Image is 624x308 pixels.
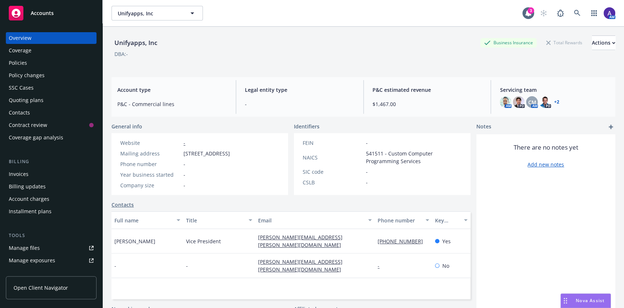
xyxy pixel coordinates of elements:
div: Mailing address [120,150,181,157]
div: Email [258,217,364,224]
div: Company size [120,181,181,189]
div: Business Insurance [480,38,537,47]
div: Key contact [435,217,460,224]
button: Unifyapps, Inc [111,6,203,20]
div: Billing updates [9,181,46,192]
span: Yes [442,237,451,245]
div: Coverage gap analysis [9,132,63,143]
div: Contract review [9,119,47,131]
div: Policies [9,57,27,69]
a: [PERSON_NAME][EMAIL_ADDRESS][PERSON_NAME][DOMAIN_NAME] [258,258,347,273]
span: No [442,262,449,270]
div: FEIN [303,139,363,147]
div: CSLB [303,179,363,186]
a: Report a Bug [553,6,568,20]
a: SSC Cases [6,82,97,94]
a: Policies [6,57,97,69]
span: P&C - Commercial lines [117,100,227,108]
span: - [114,262,116,270]
a: Accounts [6,3,97,23]
a: Overview [6,32,97,44]
div: Policy changes [9,70,45,81]
a: - [378,262,385,269]
a: Start snowing [536,6,551,20]
a: add [606,123,615,131]
div: Manage certificates [9,267,57,279]
a: Coverage [6,45,97,56]
div: Year business started [120,171,181,179]
div: NAICS [303,154,363,161]
span: Nova Assist [576,297,605,304]
div: Title [186,217,244,224]
a: Contacts [6,107,97,119]
a: Add new notes [527,161,564,168]
div: Billing [6,158,97,165]
span: Servicing team [500,86,609,94]
a: Search [570,6,585,20]
span: - [366,168,368,176]
a: Installment plans [6,206,97,217]
span: Accounts [31,10,54,16]
button: Nova Assist [560,293,611,308]
div: Quoting plans [9,94,44,106]
img: photo [500,96,511,108]
div: Tools [6,232,97,239]
span: Legal entity type [245,86,355,94]
div: Phone number [120,160,181,168]
div: Manage exposures [9,255,55,266]
a: Policy changes [6,70,97,81]
a: [PHONE_NUMBER] [378,238,429,245]
span: Identifiers [294,123,319,130]
span: - [184,160,185,168]
span: CM [528,98,536,106]
a: Manage exposures [6,255,97,266]
div: Contacts [9,107,30,119]
span: - [245,100,355,108]
a: Contacts [111,201,134,209]
span: - [366,179,368,186]
span: - [184,171,185,179]
a: Billing updates [6,181,97,192]
button: Actions [592,35,615,50]
div: Full name [114,217,172,224]
span: Open Client Navigator [14,284,68,292]
img: photo [539,96,551,108]
a: Manage certificates [6,267,97,279]
div: Overview [9,32,31,44]
span: $1,467.00 [372,100,482,108]
span: [STREET_ADDRESS] [184,150,230,157]
button: Email [255,211,375,229]
img: photo [513,96,525,108]
div: Invoices [9,168,29,180]
button: Phone number [375,211,432,229]
div: Actions [592,36,615,50]
a: [PERSON_NAME][EMAIL_ADDRESS][PERSON_NAME][DOMAIN_NAME] [258,234,347,248]
a: Manage files [6,242,97,254]
a: Account charges [6,193,97,205]
span: - [366,139,368,147]
span: Account type [117,86,227,94]
a: +2 [554,100,559,104]
div: Total Rewards [542,38,586,47]
div: 3 [527,7,534,14]
span: - [184,181,185,189]
a: Contract review [6,119,97,131]
div: Phone number [378,217,421,224]
span: Notes [476,123,491,131]
span: 541511 - Custom Computer Programming Services [366,150,462,165]
a: Invoices [6,168,97,180]
span: There are no notes yet [514,143,578,152]
div: Installment plans [9,206,52,217]
a: Quoting plans [6,94,97,106]
span: Unifyapps, Inc [118,10,181,17]
span: - [186,262,188,270]
a: - [184,139,185,146]
button: Full name [111,211,183,229]
span: P&C estimated revenue [372,86,482,94]
span: [PERSON_NAME] [114,237,155,245]
button: Key contact [432,211,470,229]
button: Title [183,211,255,229]
div: Unifyapps, Inc [111,38,160,48]
div: Account charges [9,193,49,205]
